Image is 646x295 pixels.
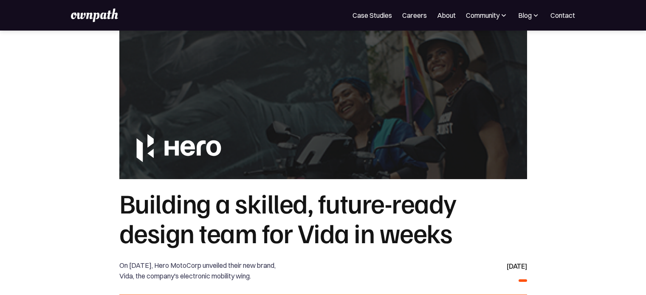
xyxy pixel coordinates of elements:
[353,10,392,20] a: Case Studies
[119,260,280,282] div: On [DATE], Hero MotoCorp unveiled their new brand, Vida, the company's electronic mobility wing.
[507,260,527,272] div: [DATE]
[518,10,532,20] div: Blog
[518,10,540,20] div: Blog
[402,10,427,20] a: Careers
[119,188,527,247] h1: Building a skilled, future-ready design team for Vida in weeks
[466,10,508,20] div: Community
[437,10,456,20] a: About
[466,10,499,20] div: Community
[550,10,575,20] a: Contact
